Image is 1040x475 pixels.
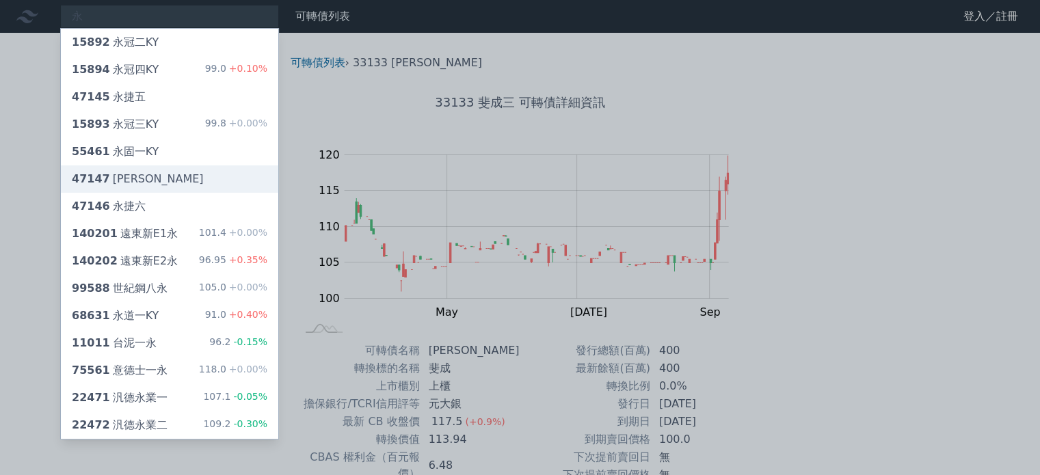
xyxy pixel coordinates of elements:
a: 99588世紀鋼八永 105.0+0.00% [61,275,278,302]
span: 68631 [72,309,110,322]
div: 永捷六 [72,198,146,215]
span: -0.15% [230,336,267,347]
div: 107.1 [203,390,267,406]
a: 55461永固一KY [61,138,278,165]
div: 永捷五 [72,89,146,105]
a: 68631永道一KY 91.0+0.40% [61,302,278,329]
a: 47145永捷五 [61,83,278,111]
a: 140202遠東新E2永 96.95+0.35% [61,247,278,275]
div: 台泥一永 [72,335,157,351]
span: +0.00% [226,227,267,238]
a: 15894永冠四KY 99.0+0.10% [61,56,278,83]
span: +0.40% [226,309,267,320]
div: 遠東新E2永 [72,253,178,269]
div: 永冠四KY [72,62,159,78]
a: 15892永冠二KY [61,29,278,56]
span: -0.30% [230,418,267,429]
span: 15893 [72,118,110,131]
span: 11011 [72,336,110,349]
div: 汎德永業二 [72,417,168,433]
a: 75561意德士一永 118.0+0.00% [61,357,278,384]
span: 140201 [72,227,118,240]
div: 遠東新E1永 [72,226,178,242]
span: 140202 [72,254,118,267]
div: 意德士一永 [72,362,168,379]
span: +0.00% [226,364,267,375]
div: 汎德永業一 [72,390,168,406]
span: 55461 [72,145,110,158]
div: [PERSON_NAME] [72,171,204,187]
div: 96.95 [199,253,267,269]
a: 22471汎德永業一 107.1-0.05% [61,384,278,411]
span: 47146 [72,200,110,213]
div: 109.2 [203,417,267,433]
div: 永冠二KY [72,34,159,51]
div: 91.0 [205,308,267,324]
div: 世紀鋼八永 [72,280,168,297]
span: 47147 [72,172,110,185]
span: 22472 [72,418,110,431]
div: 永冠三KY [72,116,159,133]
a: 140201遠東新E1永 101.4+0.00% [61,220,278,247]
div: 永道一KY [72,308,159,324]
a: 15893永冠三KY 99.8+0.00% [61,111,278,138]
div: 118.0 [199,362,267,379]
div: 101.4 [199,226,267,242]
span: +0.00% [226,118,267,128]
span: 75561 [72,364,110,377]
div: 105.0 [199,280,267,297]
span: +0.35% [226,254,267,265]
a: 11011台泥一永 96.2-0.15% [61,329,278,357]
div: 96.2 [209,335,267,351]
span: 15894 [72,63,110,76]
span: -0.05% [230,391,267,402]
a: 47147[PERSON_NAME] [61,165,278,193]
a: 22472汎德永業二 109.2-0.30% [61,411,278,439]
span: 15892 [72,36,110,49]
span: 99588 [72,282,110,295]
span: +0.00% [226,282,267,293]
span: 47145 [72,90,110,103]
div: 永固一KY [72,144,159,160]
span: 22471 [72,391,110,404]
a: 47146永捷六 [61,193,278,220]
div: 99.0 [205,62,267,78]
span: +0.10% [226,63,267,74]
div: 99.8 [205,116,267,133]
